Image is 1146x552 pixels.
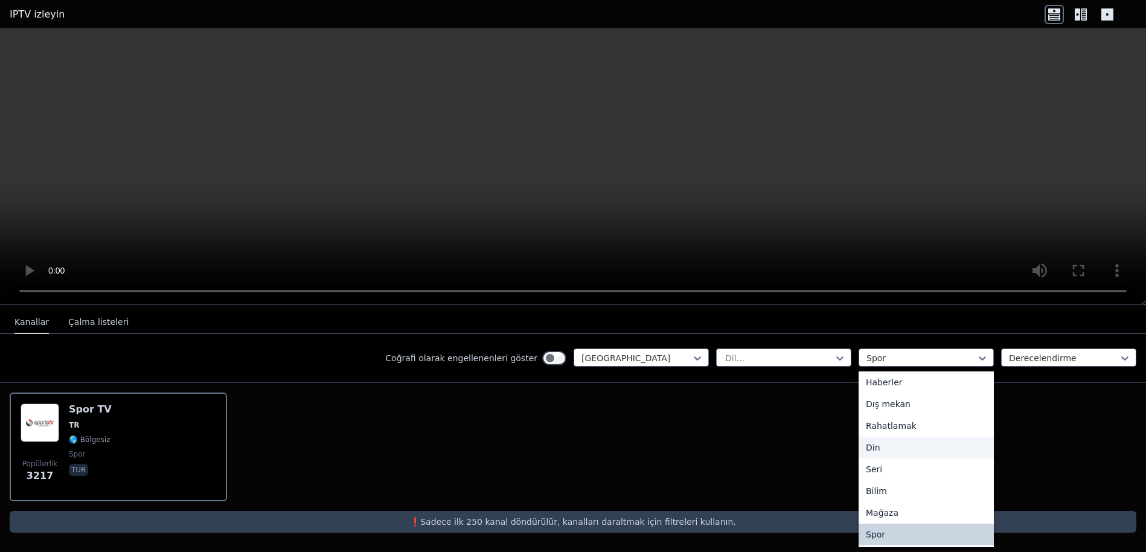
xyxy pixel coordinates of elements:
font: spor [69,450,86,458]
font: 3217 [27,470,54,481]
font: tur [71,466,86,474]
font: Bilim [866,486,887,496]
a: IPTV izleyin [10,7,65,22]
font: Seri [866,464,882,474]
font: Çalma listeleri [68,317,129,327]
button: Çalma listeleri [68,311,129,334]
font: Spor [866,530,885,539]
font: ❗️Sadece ilk 250 kanal döndürülür, kanalları daraltmak için filtreleri kullanın. [410,517,736,527]
font: Din [866,443,880,452]
img: Sports TV [21,403,59,442]
font: TR [69,421,79,429]
button: Kanallar [14,311,49,334]
font: Spor TV [69,403,112,415]
font: Dış mekan [866,399,911,409]
font: 🌎 Bölgesiz [69,435,110,444]
font: Mağaza [866,508,898,518]
font: Coğrafi olarak engellenenleri göster [385,353,537,363]
font: Haberler [866,377,903,387]
font: IPTV izleyin [10,8,65,20]
font: Popülerlik [22,460,58,468]
font: Kanallar [14,317,49,327]
font: Rahatlamak [866,421,917,431]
